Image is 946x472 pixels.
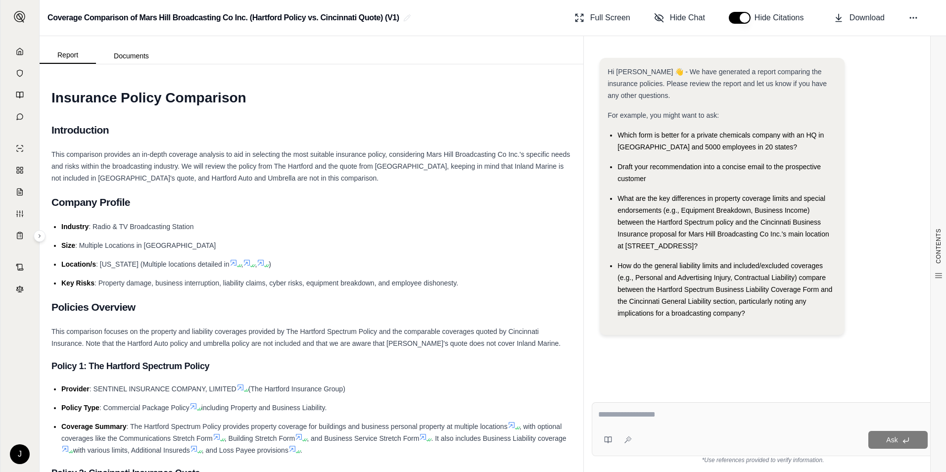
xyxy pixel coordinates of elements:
[89,223,193,231] span: : Radio & TV Broadcasting Station
[608,68,827,99] span: Hi [PERSON_NAME] 👋 - We have generated a report comparing the insurance policies. Please review t...
[592,456,934,464] div: *Use references provided to verify information.
[6,85,33,105] a: Prompt Library
[51,84,571,112] h1: Insurance Policy Comparison
[307,434,419,442] span: , and Business Service Stretch Form
[99,404,189,412] span: : Commercial Package Policy
[61,260,96,268] span: Location/s
[650,8,709,28] button: Hide Chat
[617,163,821,183] span: Draft your recommendation into a concise email to the prospective customer
[40,47,96,64] button: Report
[830,8,889,28] button: Download
[61,423,127,430] span: Coverage Summary
[34,230,46,242] button: Expand sidebar
[10,7,30,27] button: Expand sidebar
[61,279,95,287] span: Key Risks
[617,131,824,151] span: Which form is better for a private chemicals company with an HQ in [GEOGRAPHIC_DATA] and 5000 emp...
[241,260,243,268] span: ,
[96,260,230,268] span: : [US_STATE] (Multiple locations detailed in
[6,139,33,158] a: Single Policy
[6,279,33,299] a: Legal Search Engine
[61,404,99,412] span: Policy Type
[6,226,33,245] a: Coverage Table
[6,182,33,202] a: Claim Coverage
[6,42,33,61] a: Home
[127,423,508,430] span: : The Hartford Spectrum Policy provides property coverage for buildings and business personal pro...
[96,48,167,64] button: Documents
[6,160,33,180] a: Policy Comparisons
[51,150,570,182] span: This comparison provides an in-depth coverage analysis to aid in selecting the most suitable insu...
[255,260,257,268] span: ,
[51,192,571,213] h2: Company Profile
[202,446,288,454] span: , and Loss Payee provisions
[73,446,190,454] span: with various limits, Additional Insureds
[51,120,571,141] h2: Introduction
[95,279,458,287] span: : Property damage, business interruption, liability claims, cyber risks, equipment breakdown, and...
[431,434,566,442] span: . It also includes Business Liability coverage
[670,12,705,24] span: Hide Chat
[868,431,928,449] button: Ask
[269,260,271,268] span: )
[617,262,832,317] span: How do the general liability limits and included/excluded coverages (e.g., Personal and Advertisi...
[608,111,719,119] span: For example, you might want to ask:
[225,434,295,442] span: , Building Stretch Form
[617,194,829,250] span: What are the key differences in property coverage limits and special endorsements (e.g., Equipmen...
[201,404,327,412] span: including Property and Business Liability.
[51,357,571,375] h3: Policy 1: The Hartford Spectrum Policy
[570,8,634,28] button: Full Screen
[6,107,33,127] a: Chat
[755,12,810,24] span: Hide Citations
[850,12,885,24] span: Download
[6,204,33,224] a: Custom Report
[886,436,898,444] span: Ask
[300,446,302,454] span: .
[6,257,33,277] a: Contract Analysis
[590,12,630,24] span: Full Screen
[51,297,571,318] h2: Policies Overview
[90,385,236,393] span: : SENTINEL INSURANCE COMPANY, LIMITED
[75,241,216,249] span: : Multiple Locations in [GEOGRAPHIC_DATA]
[61,241,75,249] span: Size
[10,444,30,464] div: J
[51,328,561,347] span: This comparison focuses on the property and liability coverages provided by The Hartford Spectrum...
[6,63,33,83] a: Documents Vault
[935,229,943,264] span: CONTENTS
[61,385,90,393] span: Provider
[61,223,89,231] span: Industry
[14,11,26,23] img: Expand sidebar
[248,385,345,393] span: (The Hartford Insurance Group)
[47,9,399,27] h2: Coverage Comparison of Mars Hill Broadcasting Co Inc. (Hartford Policy vs. Cincinnati Quote) (V1)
